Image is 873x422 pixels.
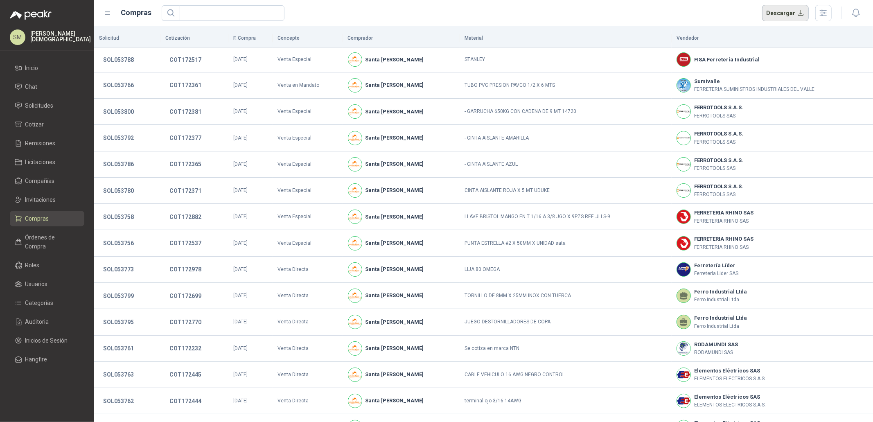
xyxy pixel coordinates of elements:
[10,230,84,254] a: Órdenes de Compra
[160,29,228,47] th: Cotización
[99,236,138,250] button: SOL053756
[694,56,760,64] b: FISA Ferreteria Industrial
[25,233,77,251] span: Órdenes de Compra
[273,72,343,99] td: Venta en Mandato
[233,240,248,246] span: [DATE]
[694,401,766,409] p: ELEMENTOS ELECTRICOS S.A.S.
[10,295,84,311] a: Categorías
[460,29,672,47] th: Material
[694,183,743,191] b: FERROTOOLS S.A.S.
[25,336,68,345] span: Inicios de Sesión
[694,130,743,138] b: FERROTOOLS S.A.S.
[460,283,672,309] td: TORNILLO DE 8MM X 25MM INOX CON TUERCA
[365,186,424,194] b: Santa [PERSON_NAME]
[10,60,84,76] a: Inicio
[460,99,672,125] td: - GARRUCHA 650KG CON CADENA DE 9 MT 14720
[677,184,690,197] img: Company Logo
[677,237,690,250] img: Company Logo
[460,230,672,256] td: PUNTA ESTRELLA #2 X 50MM X UNIDAD sata
[165,157,205,172] button: COT172365
[348,53,362,66] img: Company Logo
[99,289,138,303] button: SOL053799
[25,317,49,326] span: Auditoria
[460,178,672,204] td: CINTA AISLANTE ROJA X 5 MT UDUKE
[694,375,766,383] p: ELEMENTOS ELECTRICOS S.A.S.
[677,79,690,92] img: Company Logo
[677,368,690,381] img: Company Logo
[99,262,138,277] button: SOL053773
[460,204,672,230] td: LLAVE BRISTOL MANGO EN T 1/16 A 3/8 JGO X 9PZS REF. JLLS-9
[25,120,44,129] span: Cotizar
[25,82,38,91] span: Chat
[694,341,738,349] b: RODAMUNDI SAS
[694,191,743,199] p: FERROTOOLS SAS
[10,29,25,45] div: SM
[25,158,56,167] span: Licitaciones
[365,213,424,221] b: Santa [PERSON_NAME]
[460,125,672,151] td: - CINTA AISLANTE AMARILLA
[99,52,138,67] button: SOL053788
[348,289,362,302] img: Company Logo
[694,77,814,86] b: Sumivalle
[273,99,343,125] td: Venta Especial
[677,263,690,276] img: Company Logo
[348,210,362,223] img: Company Logo
[25,298,54,307] span: Categorías
[25,261,40,270] span: Roles
[233,161,248,167] span: [DATE]
[99,341,138,356] button: SOL053761
[460,72,672,99] td: TUBO PVC PRESION PAVCO 1/2 X 6 MTS
[165,236,205,250] button: COT172537
[273,388,343,414] td: Venta Directa
[694,393,766,401] b: Elementos Eléctricos SAS
[694,138,743,146] p: FERROTOOLS SAS
[165,394,205,408] button: COT172444
[677,105,690,118] img: Company Logo
[460,336,672,362] td: Se cotiza en marca NTN
[99,210,138,224] button: SOL053758
[273,336,343,362] td: Venta Directa
[94,29,160,47] th: Solicitud
[233,293,248,298] span: [DATE]
[165,78,205,93] button: COT172361
[10,257,84,273] a: Roles
[273,283,343,309] td: Venta Directa
[165,289,205,303] button: COT172699
[365,81,424,89] b: Santa [PERSON_NAME]
[10,173,84,189] a: Compañías
[228,29,273,47] th: F. Compra
[694,270,738,278] p: Ferretería Lider SAS
[233,82,248,88] span: [DATE]
[165,367,205,382] button: COT172445
[460,257,672,283] td: LIJA 80 OMEGA
[348,79,362,92] img: Company Logo
[677,158,690,171] img: Company Logo
[677,53,690,66] img: Company Logo
[365,265,424,273] b: Santa [PERSON_NAME]
[10,192,84,208] a: Invitaciones
[348,158,362,171] img: Company Logo
[365,134,424,142] b: Santa [PERSON_NAME]
[694,104,743,112] b: FERROTOOLS S.A.S.
[165,341,205,356] button: COT172232
[25,176,55,185] span: Compañías
[30,31,91,42] p: [PERSON_NAME] [DEMOGRAPHIC_DATA]
[165,210,205,224] button: COT172882
[233,108,248,114] span: [DATE]
[233,214,248,219] span: [DATE]
[233,187,248,193] span: [DATE]
[165,52,205,67] button: COT172517
[694,262,738,270] b: Ferretería Líder
[460,47,672,72] td: STANLEY
[273,230,343,256] td: Venta Especial
[273,257,343,283] td: Venta Directa
[10,333,84,348] a: Inicios de Sesión
[233,398,248,404] span: [DATE]
[694,217,753,225] p: FERRETERIA RHINO SAS
[99,315,138,329] button: SOL053795
[273,204,343,230] td: Venta Especial
[233,56,248,62] span: [DATE]
[365,108,424,116] b: Santa [PERSON_NAME]
[99,183,138,198] button: SOL053780
[10,211,84,226] a: Compras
